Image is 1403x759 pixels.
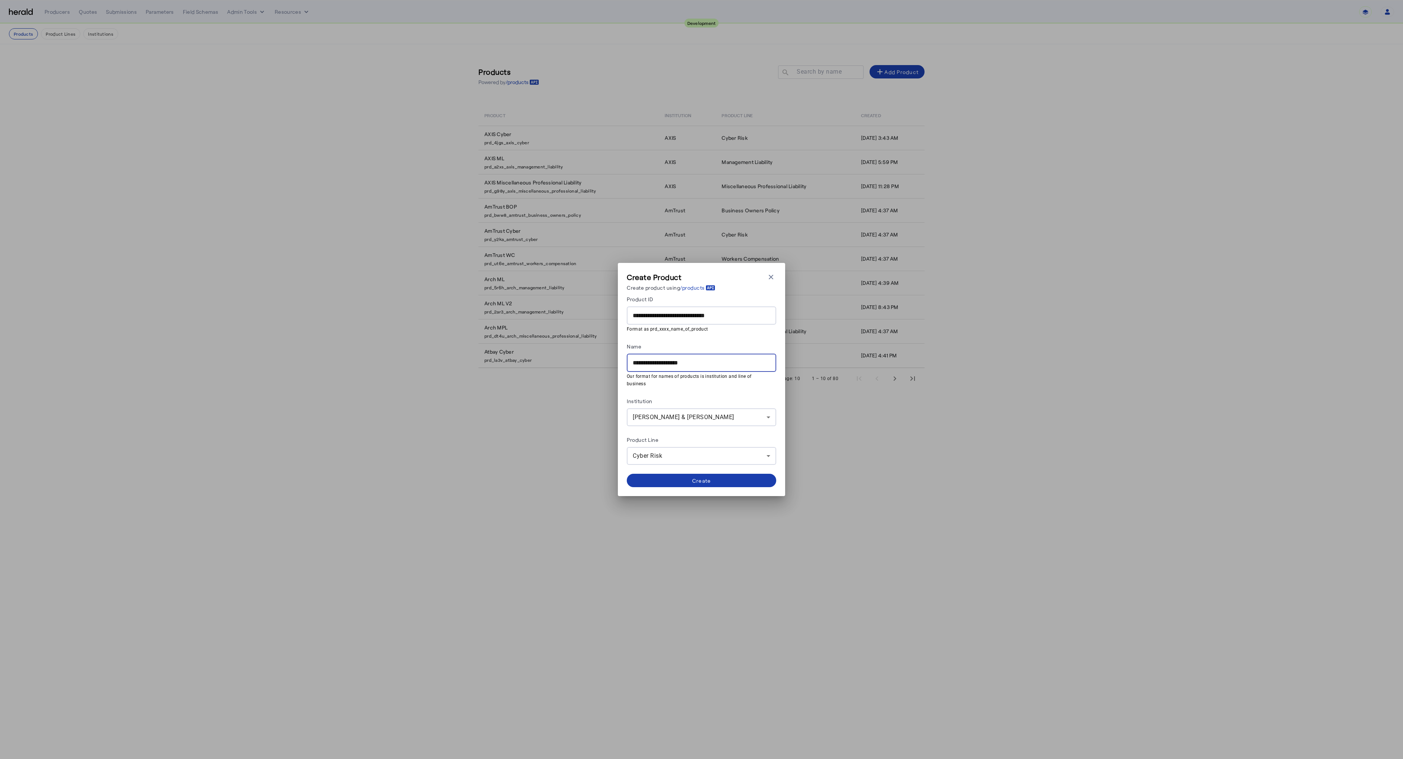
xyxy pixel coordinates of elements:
[627,272,715,282] h3: Create Product
[633,452,662,459] span: Cyber Risk
[627,343,641,350] label: Name
[633,414,734,421] span: [PERSON_NAME] & [PERSON_NAME]
[627,398,652,404] label: Institution
[627,372,772,387] mat-hint: Our format for names of products is institution and line of business
[627,474,776,487] button: Create
[627,296,653,302] label: Product ID
[627,437,658,443] label: Product Line
[692,477,711,485] div: Create
[627,325,772,333] mat-hint: Format as prd_xxxx_name_of_product
[680,284,715,292] a: /products
[627,284,715,292] p: Create product using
